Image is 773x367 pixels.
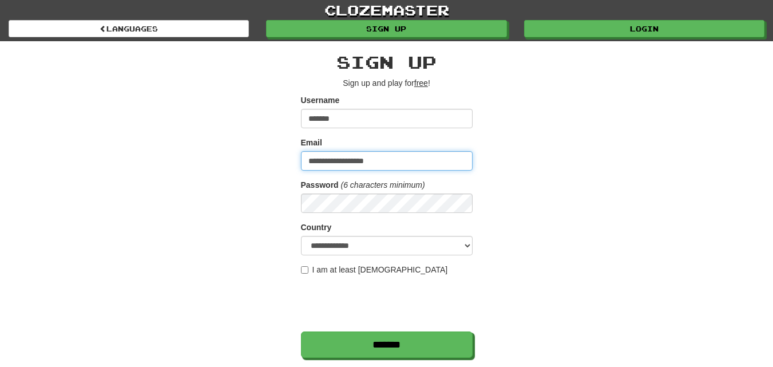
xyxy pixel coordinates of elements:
a: Sign up [266,20,506,37]
iframe: reCAPTCHA [301,281,475,326]
a: Languages [9,20,249,37]
a: Login [524,20,764,37]
em: (6 characters minimum) [341,180,425,190]
label: Country [301,222,332,233]
label: Username [301,94,340,106]
label: Email [301,137,322,148]
p: Sign up and play for ! [301,77,473,89]
label: Password [301,179,339,191]
input: I am at least [DEMOGRAPHIC_DATA] [301,266,308,274]
h2: Sign up [301,53,473,72]
label: I am at least [DEMOGRAPHIC_DATA] [301,264,448,275]
u: free [414,78,428,88]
